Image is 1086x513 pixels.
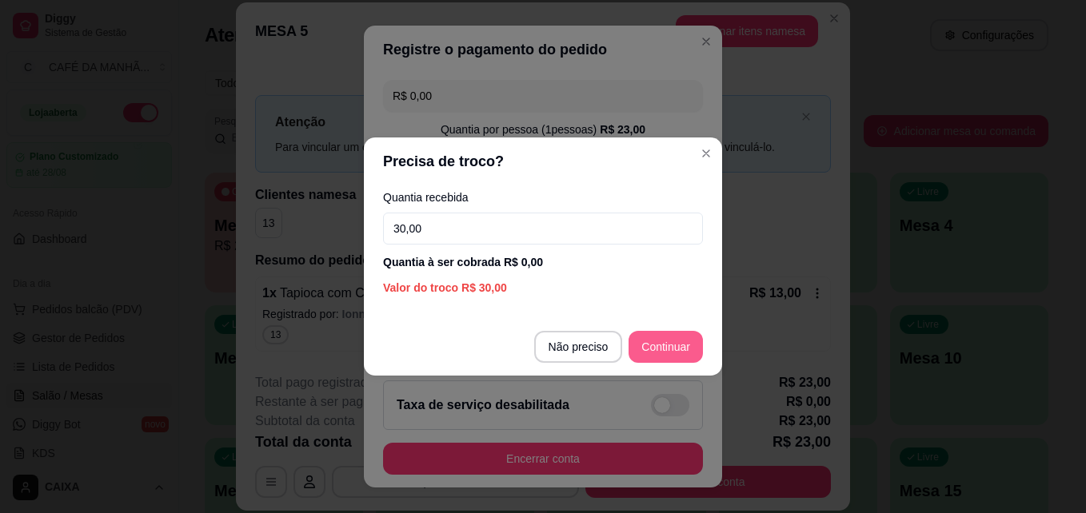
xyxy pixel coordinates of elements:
div: Valor do troco R$ 30,00 [383,280,703,296]
label: Quantia recebida [383,192,703,203]
div: Quantia à ser cobrada R$ 0,00 [383,254,703,270]
button: Close [693,141,719,166]
button: Não preciso [534,331,623,363]
header: Precisa de troco? [364,137,722,185]
button: Continuar [629,331,703,363]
